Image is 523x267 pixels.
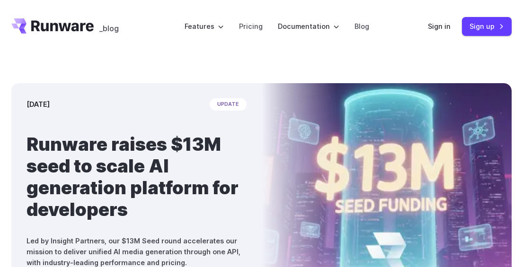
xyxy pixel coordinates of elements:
[27,99,50,110] time: [DATE]
[278,21,339,32] label: Documentation
[239,21,263,32] a: Pricing
[27,133,247,220] h1: Runware raises $13M seed to scale AI generation platform for developers
[355,21,369,32] a: Blog
[462,17,512,35] a: Sign up
[210,98,247,111] span: update
[99,18,119,34] a: _blog
[185,21,224,32] label: Features
[11,18,94,34] a: Go to /
[99,25,119,32] span: _blog
[428,21,451,32] a: Sign in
